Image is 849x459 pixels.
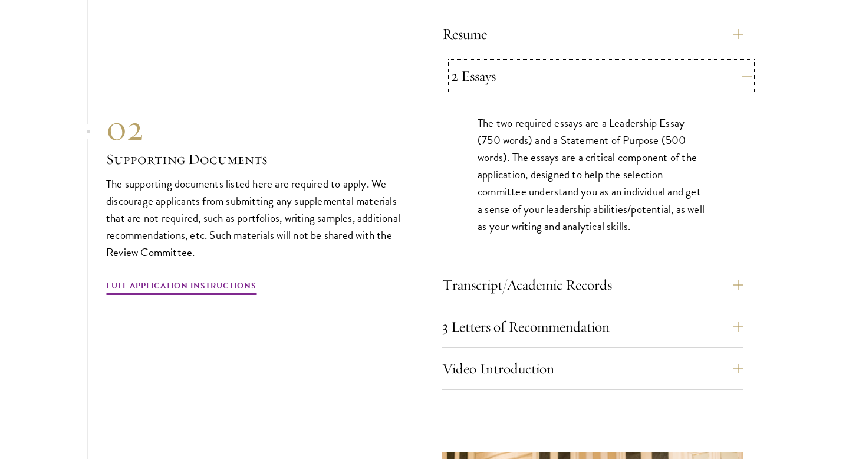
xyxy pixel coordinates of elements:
[106,149,407,169] h3: Supporting Documents
[451,62,752,90] button: 2 Essays
[106,278,256,297] a: Full Application Instructions
[442,20,743,48] button: Resume
[442,355,743,383] button: Video Introduction
[106,107,407,149] div: 02
[478,114,707,234] p: The two required essays are a Leadership Essay (750 words) and a Statement of Purpose (500 words)...
[106,175,407,261] p: The supporting documents listed here are required to apply. We discourage applicants from submitt...
[442,313,743,341] button: 3 Letters of Recommendation
[442,271,743,299] button: Transcript/Academic Records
